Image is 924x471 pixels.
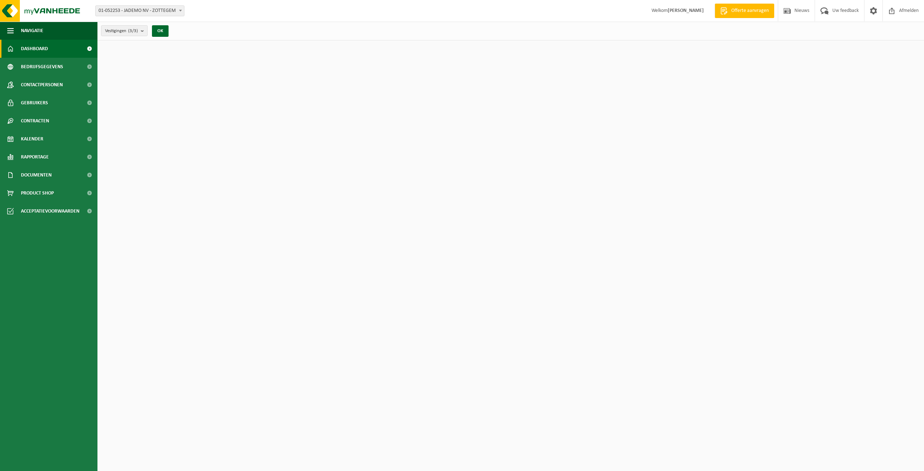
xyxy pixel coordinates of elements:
[128,29,138,33] count: (3/3)
[21,58,63,76] span: Bedrijfsgegevens
[668,8,704,13] strong: [PERSON_NAME]
[729,7,771,14] span: Offerte aanvragen
[21,40,48,58] span: Dashboard
[715,4,774,18] a: Offerte aanvragen
[101,25,148,36] button: Vestigingen(3/3)
[21,148,49,166] span: Rapportage
[21,130,43,148] span: Kalender
[95,5,184,16] span: 01-052253 - JADEMO NV - ZOTTEGEM
[21,112,49,130] span: Contracten
[21,202,79,220] span: Acceptatievoorwaarden
[96,6,184,16] span: 01-052253 - JADEMO NV - ZOTTEGEM
[21,76,63,94] span: Contactpersonen
[21,22,43,40] span: Navigatie
[152,25,169,37] button: OK
[21,184,54,202] span: Product Shop
[21,166,52,184] span: Documenten
[105,26,138,36] span: Vestigingen
[21,94,48,112] span: Gebruikers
